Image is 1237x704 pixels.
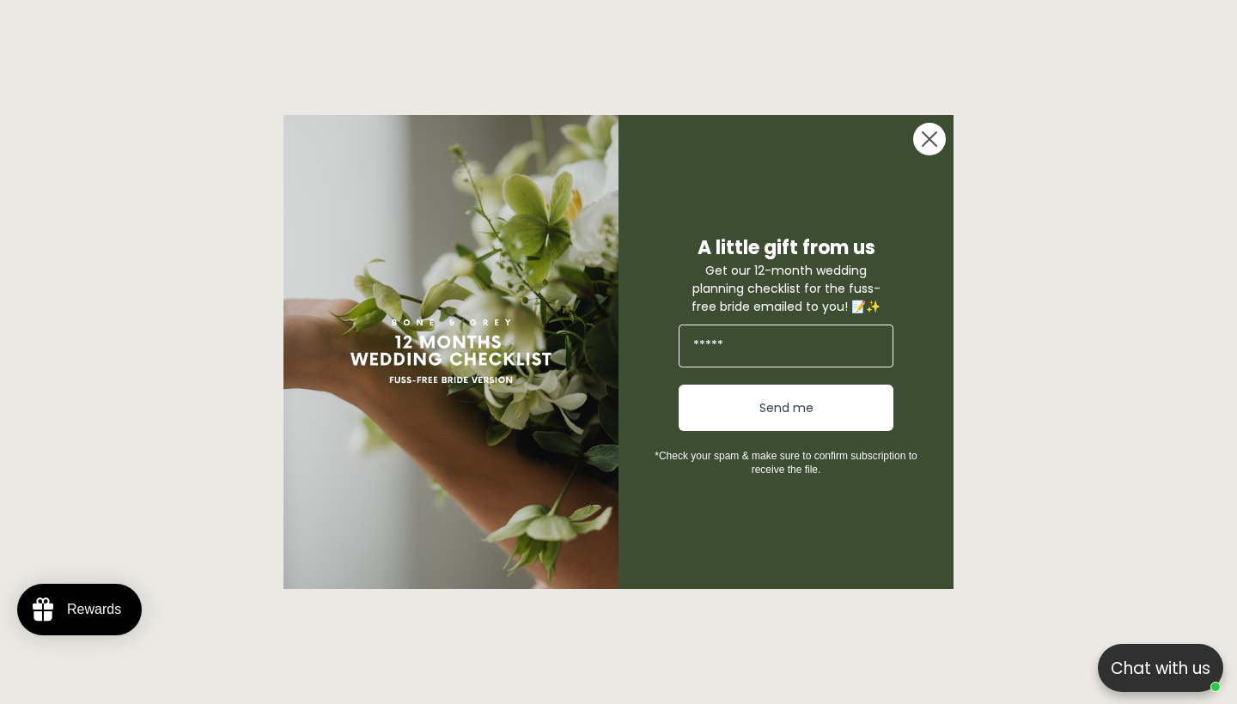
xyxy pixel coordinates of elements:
span: *Check your spam & make sure to confirm subscription to receive the file. [655,450,917,476]
span: A little gift from us [698,234,875,261]
button: Open chatbox [1098,644,1223,692]
p: Chat with us [1098,656,1223,681]
span: Get our 12-month wedding planning checklist for the fuss-free bride emailed to you! 📝✨ [692,262,881,315]
img: Bone and Grey 12 Months Wedding Checklis [283,115,618,588]
div: Rewards [67,602,121,617]
button: Close dialog [912,122,947,156]
input: Email [679,325,893,367]
button: Send me [679,385,893,431]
